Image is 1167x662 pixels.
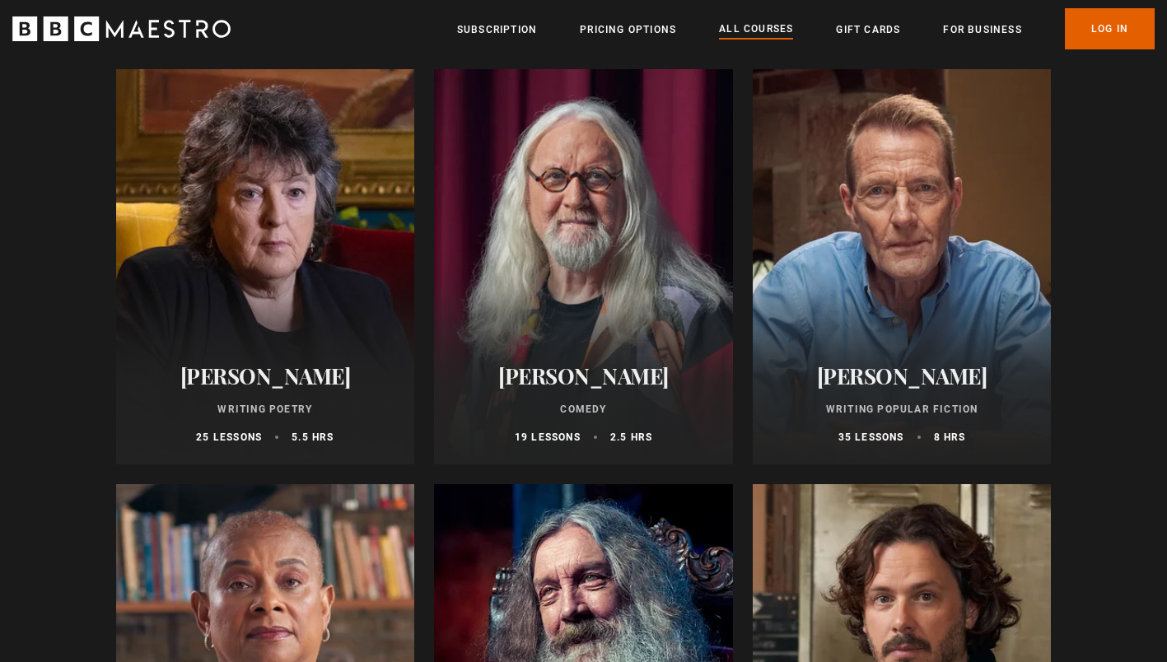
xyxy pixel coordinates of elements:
[753,69,1052,464] a: [PERSON_NAME] Writing Popular Fiction 35 lessons 8 hrs
[457,21,537,38] a: Subscription
[292,430,334,445] p: 5.5 hrs
[136,402,395,417] p: Writing Poetry
[943,21,1021,38] a: For business
[196,430,262,445] p: 25 lessons
[836,21,900,38] a: Gift Cards
[116,69,415,464] a: [PERSON_NAME] Writing Poetry 25 lessons 5.5 hrs
[1065,8,1155,49] a: Log In
[838,430,904,445] p: 35 lessons
[515,430,581,445] p: 19 lessons
[773,402,1032,417] p: Writing Popular Fiction
[136,363,395,389] h2: [PERSON_NAME]
[12,16,231,41] svg: BBC Maestro
[773,363,1032,389] h2: [PERSON_NAME]
[934,430,966,445] p: 8 hrs
[454,363,713,389] h2: [PERSON_NAME]
[454,402,713,417] p: Comedy
[457,8,1155,49] nav: Primary
[719,21,793,39] a: All Courses
[434,69,733,464] a: [PERSON_NAME] Comedy 19 lessons 2.5 hrs
[580,21,676,38] a: Pricing Options
[610,430,652,445] p: 2.5 hrs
